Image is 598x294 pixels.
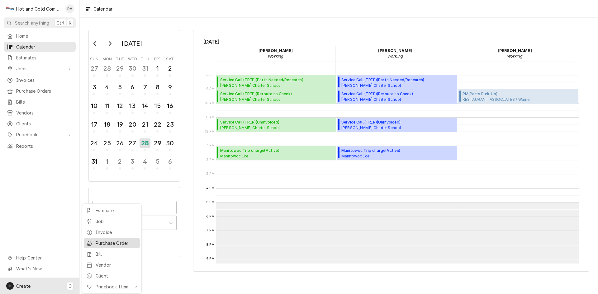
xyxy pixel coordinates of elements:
[96,240,137,246] div: Purchase Order
[96,251,137,257] div: Bill
[96,218,137,225] div: Job
[96,273,137,279] div: Client
[96,262,137,268] div: Vendor
[96,283,132,290] div: Pricebook Item
[96,207,137,214] div: Estimate
[96,229,137,236] div: Invoice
